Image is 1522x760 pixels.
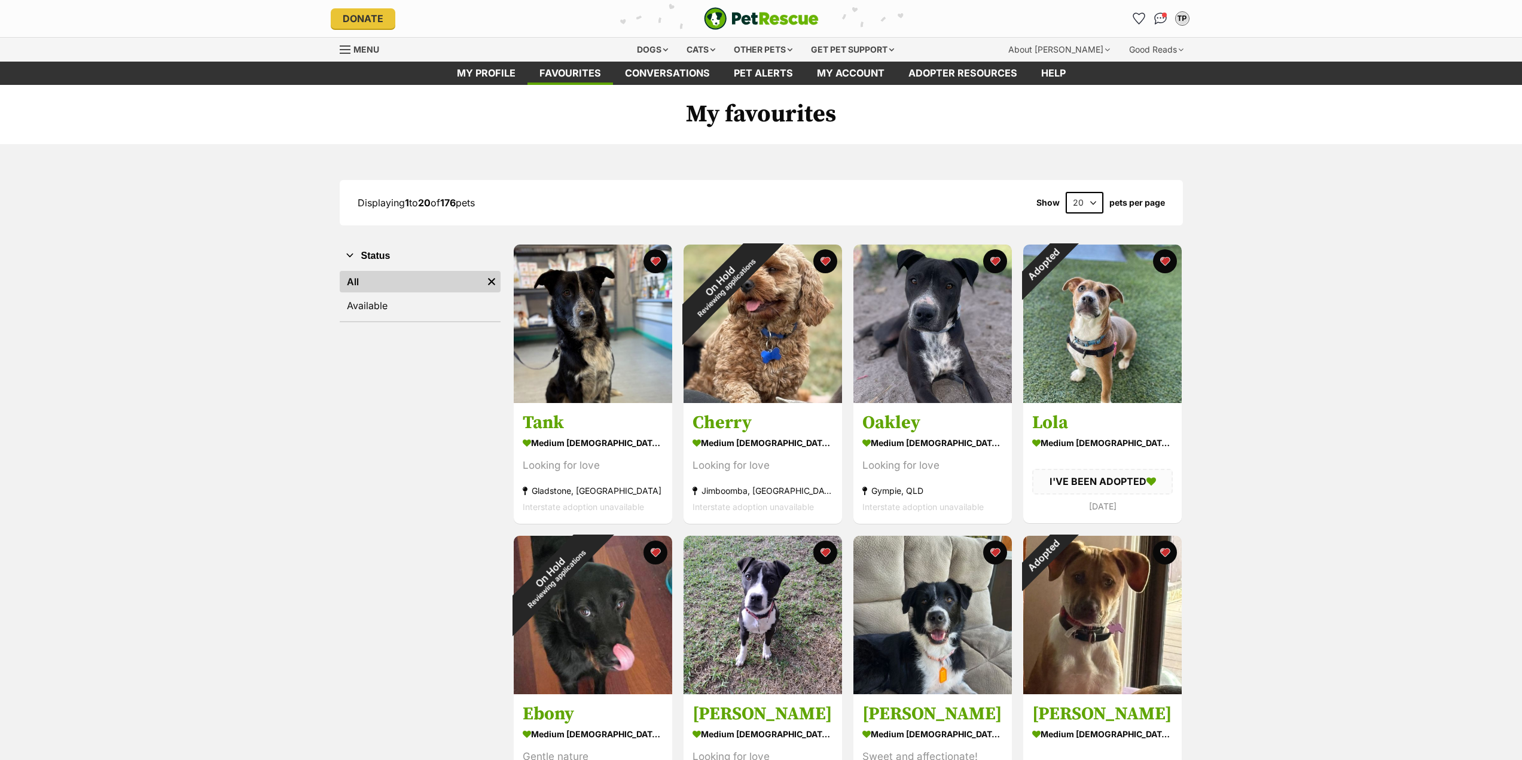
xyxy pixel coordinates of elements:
img: chat-41dd97257d64d25036548639549fe6c8038ab92f7586957e7f3b1b290dea8141.svg [1154,13,1167,25]
div: Jimboomba, [GEOGRAPHIC_DATA] [693,483,833,499]
button: favourite [1153,541,1177,564]
a: conversations [613,62,722,85]
img: Tank [514,245,672,403]
span: Menu [353,44,379,54]
a: My profile [445,62,527,85]
div: [DATE] [1032,498,1173,514]
img: Ebony [514,536,672,694]
img: Hannah [684,536,842,694]
div: medium [DEMOGRAPHIC_DATA] Dog [1032,435,1173,452]
button: favourite [813,249,837,273]
img: logo-e224e6f780fb5917bec1dbf3a21bbac754714ae5b6737aabdf751b685950b380.svg [704,7,819,30]
div: medium [DEMOGRAPHIC_DATA] Dog [862,725,1003,743]
div: Adopted [1007,229,1078,300]
strong: 20 [418,197,431,209]
h3: [PERSON_NAME] [862,703,1003,725]
div: About [PERSON_NAME] [1000,38,1118,62]
img: Lola [1023,245,1182,403]
button: favourite [643,541,667,564]
a: Favourites [1130,9,1149,28]
div: I'VE BEEN ADOPTED [1032,469,1173,495]
div: Other pets [725,38,801,62]
h3: Ebony [523,703,663,725]
a: Tank medium [DEMOGRAPHIC_DATA] Dog Looking for love Gladstone, [GEOGRAPHIC_DATA] Interstate adopt... [514,403,672,524]
h3: Tank [523,412,663,435]
a: All [340,271,483,292]
h3: Cherry [693,412,833,435]
img: Drew [1023,536,1182,694]
a: Oakley medium [DEMOGRAPHIC_DATA] Dog Looking for love Gympie, QLD Interstate adoption unavailable... [853,403,1012,524]
div: Status [340,268,501,321]
span: Interstate adoption unavailable [523,502,644,512]
div: Gladstone, [GEOGRAPHIC_DATA] [523,483,663,499]
h3: Oakley [862,412,1003,435]
div: medium [DEMOGRAPHIC_DATA] Dog [523,435,663,452]
a: Help [1029,62,1078,85]
span: Interstate adoption unavailable [693,502,814,512]
div: Cats [678,38,724,62]
span: Displaying to of pets [358,197,475,209]
a: Lola medium [DEMOGRAPHIC_DATA] Dog I'VE BEEN ADOPTED [DATE] favourite [1023,403,1182,523]
h3: Lola [1032,412,1173,435]
a: Cherry medium [DEMOGRAPHIC_DATA] Dog Looking for love Jimboomba, [GEOGRAPHIC_DATA] Interstate ado... [684,403,842,524]
h3: [PERSON_NAME] [693,703,833,725]
span: Reviewing applications [696,257,757,319]
a: Favourites [527,62,613,85]
ul: Account quick links [1130,9,1192,28]
strong: 1 [405,197,409,209]
div: medium [DEMOGRAPHIC_DATA] Dog [1032,725,1173,743]
a: On HoldReviewing applications [684,393,842,405]
a: My account [805,62,896,85]
div: Looking for love [693,458,833,474]
img: Lara [853,536,1012,694]
div: Gympie, QLD [862,483,1003,499]
div: Get pet support [803,38,902,62]
span: Interstate adoption unavailable [862,502,984,512]
a: Adopter resources [896,62,1029,85]
div: medium [DEMOGRAPHIC_DATA] Dog [693,435,833,452]
h3: [PERSON_NAME] [1032,703,1173,725]
div: Looking for love [862,458,1003,474]
div: medium [DEMOGRAPHIC_DATA] Dog [523,725,663,743]
img: Oakley [853,245,1012,403]
button: favourite [983,541,1007,564]
button: favourite [813,541,837,564]
label: pets per page [1109,198,1165,207]
div: Adopted [1007,520,1078,591]
div: Dogs [629,38,676,62]
a: Adopted [1023,393,1182,405]
button: Status [340,248,501,264]
strong: 176 [440,197,456,209]
button: favourite [1153,249,1177,273]
a: Pet alerts [722,62,805,85]
a: Menu [340,38,388,59]
button: favourite [643,249,667,273]
a: PetRescue [704,7,819,30]
div: On Hold [487,509,619,641]
a: Adopted [1023,685,1182,697]
span: Reviewing applications [526,548,587,610]
div: Good Reads [1121,38,1192,62]
a: Remove filter [483,271,501,292]
span: Show [1036,198,1060,207]
a: Donate [331,8,395,29]
div: TP [1176,13,1188,25]
div: On Hold [657,218,789,350]
div: medium [DEMOGRAPHIC_DATA] Dog [693,725,833,743]
a: On HoldReviewing applications [514,685,672,697]
button: My account [1173,9,1192,28]
div: Looking for love [523,458,663,474]
img: Cherry [684,245,842,403]
a: Conversations [1151,9,1170,28]
div: medium [DEMOGRAPHIC_DATA] Dog [862,435,1003,452]
button: favourite [983,249,1007,273]
a: Available [340,295,501,316]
